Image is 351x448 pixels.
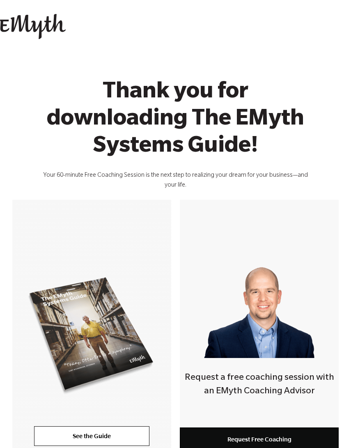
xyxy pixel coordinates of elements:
a: See the Guide [34,426,149,446]
img: Smart-business-coach.png [200,252,319,358]
h1: Thank you for downloading The EMyth Systems Guide! [37,80,314,162]
img: systems-mockup-transp [25,273,159,398]
span: Your 60-minute Free Coaching Session is the next step to realizing your dream for your business—a... [43,173,308,189]
h4: Request a free coaching session with an EMyth Coaching Advisor [180,372,339,399]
